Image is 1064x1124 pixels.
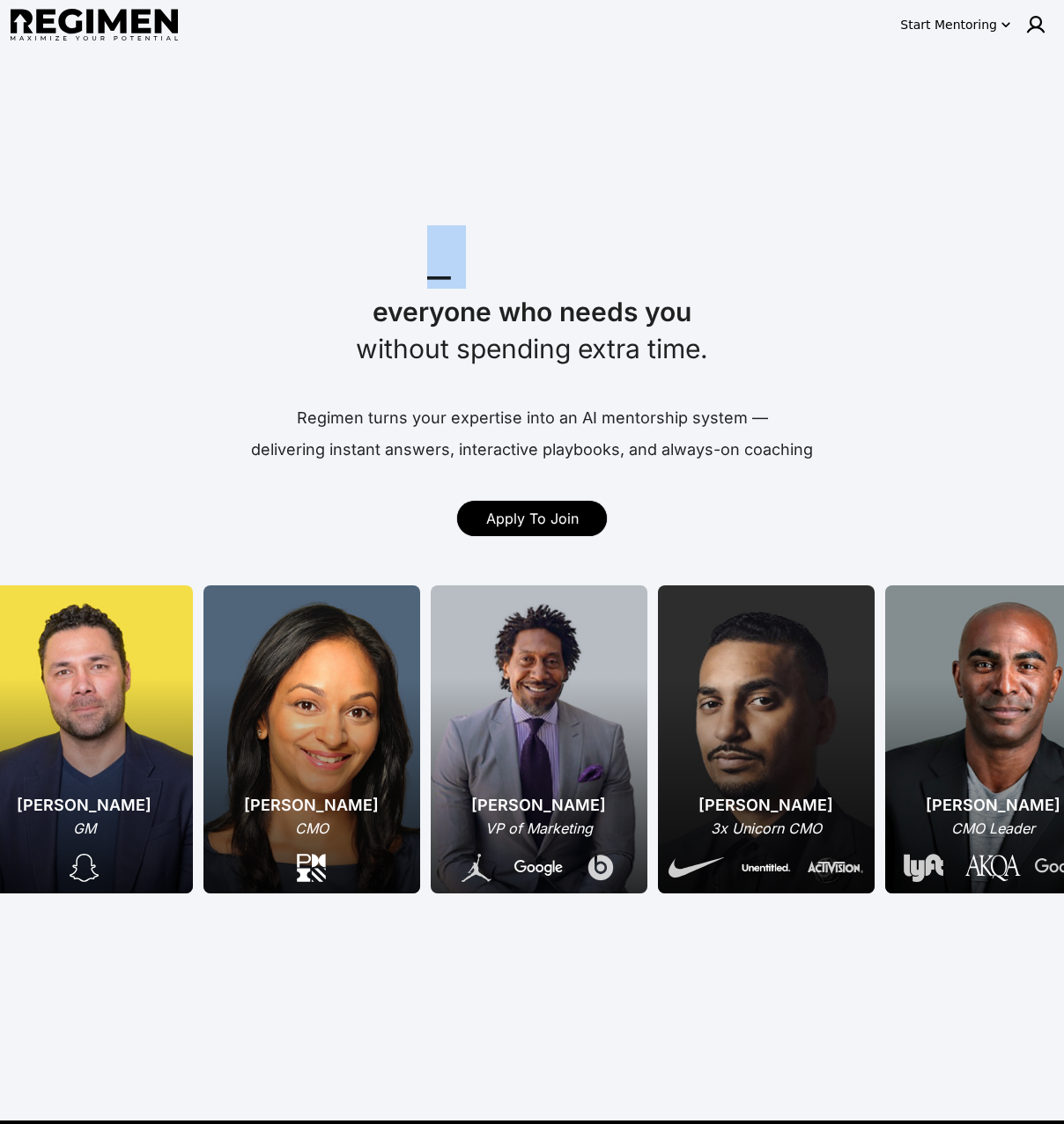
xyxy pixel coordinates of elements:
[11,9,178,41] img: Regimen logo
[244,793,379,818] div: [PERSON_NAME]
[244,818,379,839] div: CMO
[18,294,1046,330] div: everyone who needs you
[452,793,624,818] div: [PERSON_NAME]
[297,406,768,430] div: Regimen turns your expertise into an AI mentorship system —
[17,818,151,839] div: GM
[457,501,607,536] a: Apply To Join
[17,793,151,818] div: [PERSON_NAME]
[669,793,864,818] div: [PERSON_NAME]
[897,11,1015,39] button: Start Mentoring
[18,331,1046,367] div: without spending extra time.
[251,437,813,462] div: delivering instant answers, interactive playbooks, and always-on coaching
[669,818,864,839] div: 3x Unicorn CMO
[900,16,997,33] div: Start Mentoring
[486,510,579,527] span: Apply To Join
[452,818,624,839] div: VP of Marketing
[1025,14,1046,35] img: user icon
